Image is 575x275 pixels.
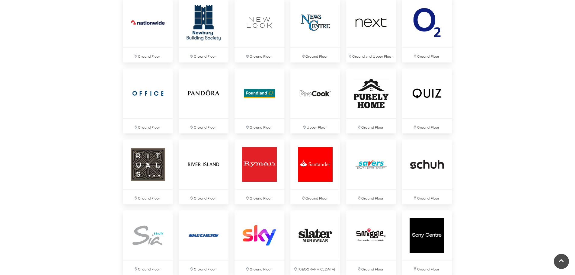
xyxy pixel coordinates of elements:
[179,190,228,204] p: Ground Floor
[235,48,284,62] p: Ground Floor
[402,48,452,62] p: Ground Floor
[120,136,176,207] a: Ground Floor
[235,190,284,204] p: Ground Floor
[399,66,455,136] a: Ground Floor
[290,48,340,62] p: Ground Floor
[176,136,232,207] a: Ground Floor
[179,119,228,133] p: Ground Floor
[287,66,343,136] a: Upper Floor
[179,48,228,62] p: Ground Floor
[346,119,396,133] p: Ground Floor
[232,66,287,136] a: Ground Floor
[399,136,455,207] a: Ground Floor
[290,190,340,204] p: Ground Floor
[123,190,173,204] p: Ground Floor
[232,136,287,207] a: Ground Floor
[346,48,396,62] p: Ground and Upper Floor
[343,136,399,207] a: Ground Floor
[287,136,343,207] a: Ground Floor
[235,119,284,133] p: Ground Floor
[346,69,396,118] img: Purley Home at Festival Place
[402,119,452,133] p: Ground Floor
[123,48,173,62] p: Ground Floor
[176,66,232,136] a: Ground Floor
[290,119,340,133] p: Upper Floor
[346,190,396,204] p: Ground Floor
[120,66,176,136] a: Ground Floor
[343,66,399,136] a: Purley Home at Festival Place Ground Floor
[123,119,173,133] p: Ground Floor
[402,190,452,204] p: Ground Floor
